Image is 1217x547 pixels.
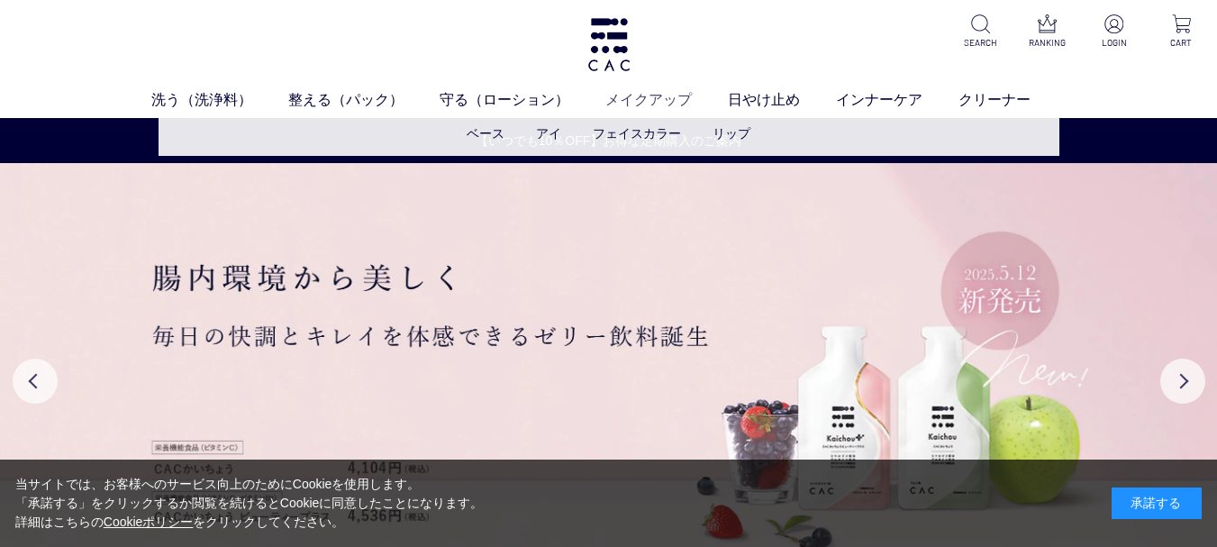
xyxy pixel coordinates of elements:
a: 【いつでも10％OFF】お得な定期購入のご案内 [1,132,1216,150]
p: CART [1159,36,1203,50]
a: SEARCH [959,14,1003,50]
a: インナーケア [836,89,958,111]
a: RANKING [1026,14,1069,50]
a: CART [1159,14,1203,50]
a: リップ [713,126,750,141]
img: logo [586,18,632,71]
a: 洗う（洗浄料） [151,89,288,111]
p: RANKING [1026,36,1069,50]
a: フェイスカラー [593,126,681,141]
a: LOGIN [1093,14,1136,50]
a: 日やけ止め [728,89,836,111]
div: 承諾する [1112,488,1202,519]
a: 守る（ローション） [440,89,605,111]
button: Next [1160,359,1205,404]
a: ベース [467,126,504,141]
a: 整える（パック） [288,89,440,111]
div: 当サイトでは、お客様へのサービス向上のためにCookieを使用します。 「承諾する」をクリックするか閲覧を続けるとCookieに同意したことになります。 詳細はこちらの をクリックしてください。 [15,475,484,532]
a: Cookieポリシー [104,515,194,529]
p: LOGIN [1093,36,1136,50]
a: アイ [536,126,561,141]
p: SEARCH [959,36,1003,50]
a: クリーナー [958,89,1067,111]
a: メイクアップ [605,89,728,111]
button: Previous [13,359,58,404]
